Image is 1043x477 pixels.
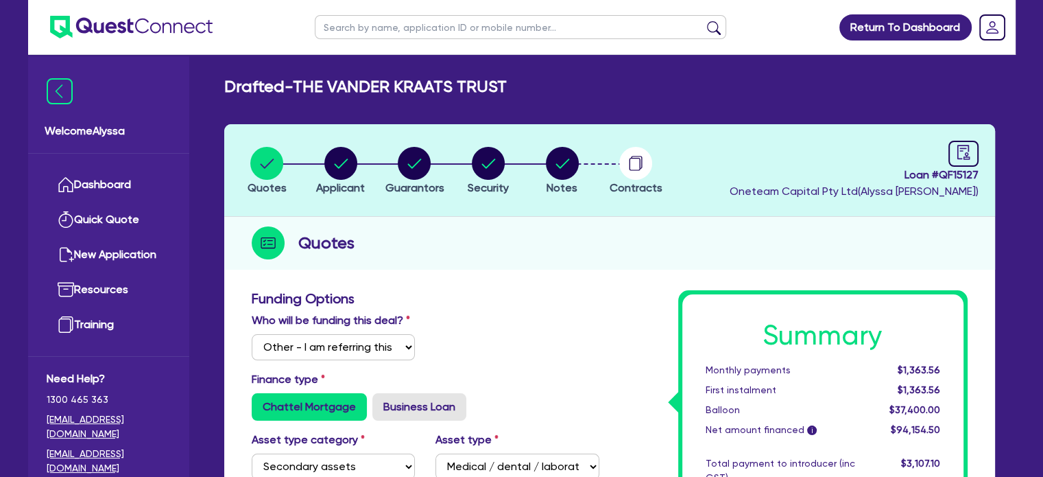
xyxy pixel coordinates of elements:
[956,145,971,160] span: audit
[467,146,509,197] button: Security
[706,319,940,352] h1: Summary
[435,432,499,448] label: Asset type
[47,307,171,342] a: Training
[610,181,662,194] span: Contracts
[695,363,865,377] div: Monthly payments
[385,181,444,194] span: Guarantors
[807,426,817,435] span: i
[315,146,365,197] button: Applicant
[900,458,939,469] span: $3,107.10
[547,181,577,194] span: Notes
[468,181,509,194] span: Security
[252,290,599,307] h3: Funding Options
[47,447,171,476] a: [EMAIL_ADDRESS][DOMAIN_NAME]
[695,403,865,417] div: Balloon
[252,312,410,329] label: Who will be funding this deal?
[47,202,171,237] a: Quick Quote
[695,423,865,437] div: Net amount financed
[315,15,726,39] input: Search by name, application ID or mobile number...
[47,78,73,104] img: icon-menu-close
[890,424,939,435] span: $94,154.50
[47,412,171,441] a: [EMAIL_ADDRESS][DOMAIN_NAME]
[889,404,939,415] span: $37,400.00
[248,181,287,194] span: Quotes
[50,16,213,38] img: quest-connect-logo-blue
[974,10,1010,45] a: Dropdown toggle
[839,14,972,40] a: Return To Dashboard
[897,364,939,375] span: $1,363.56
[695,383,865,397] div: First instalment
[730,185,979,198] span: Oneteam Capital Pty Ltd ( Alyssa [PERSON_NAME] )
[47,167,171,202] a: Dashboard
[609,146,663,197] button: Contracts
[58,211,74,228] img: quick-quote
[247,146,287,197] button: Quotes
[730,167,979,183] span: Loan # QF15127
[545,146,579,197] button: Notes
[372,393,466,421] label: Business Loan
[58,316,74,333] img: training
[224,77,507,97] h2: Drafted - THE VANDER KRAATS TRUST
[47,272,171,307] a: Resources
[47,393,171,407] span: 1300 465 363
[58,281,74,298] img: resources
[58,246,74,263] img: new-application
[252,432,365,448] label: Asset type category
[252,371,325,388] label: Finance type
[298,231,355,255] h2: Quotes
[384,146,444,197] button: Guarantors
[45,123,173,139] span: Welcome Alyssa
[316,181,365,194] span: Applicant
[252,226,285,259] img: step-icon
[252,393,367,421] label: Chattel Mortgage
[897,384,939,395] span: $1,363.56
[47,371,171,387] span: Need Help?
[47,237,171,272] a: New Application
